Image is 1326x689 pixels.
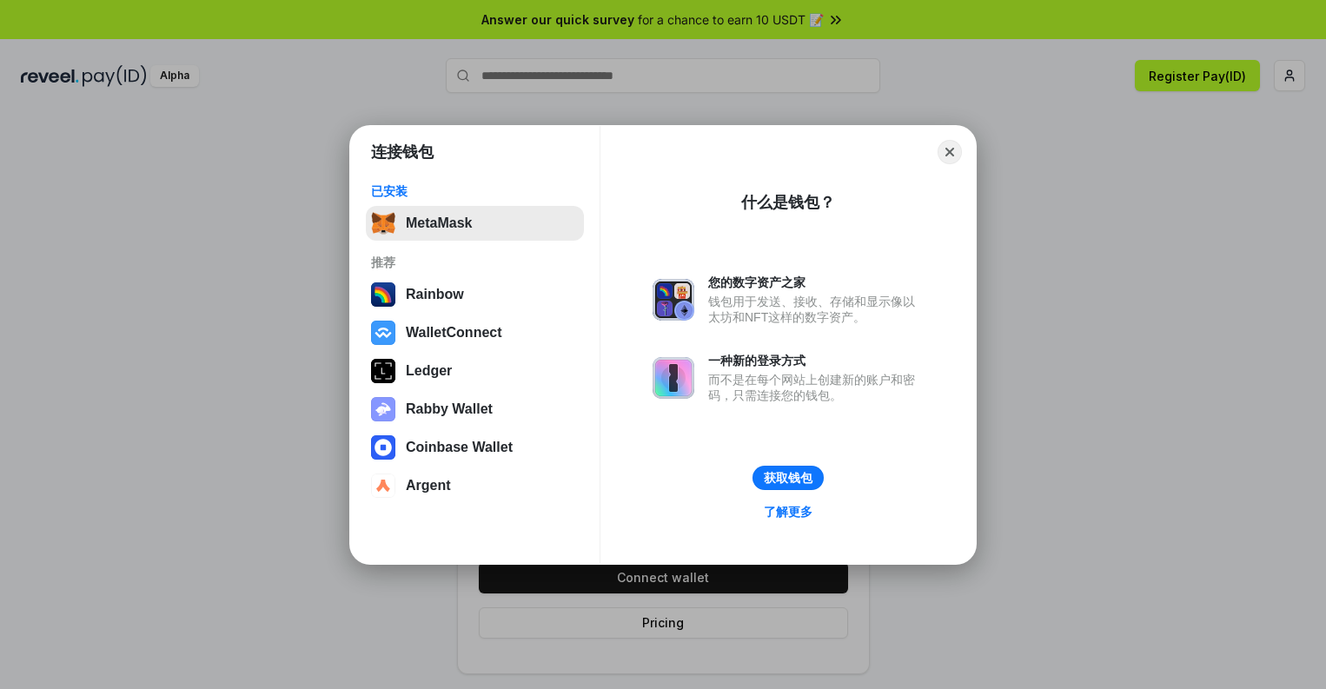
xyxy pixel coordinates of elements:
div: Rabby Wallet [406,401,493,417]
button: Coinbase Wallet [366,430,584,465]
img: svg+xml,%3Csvg%20width%3D%2228%22%20height%3D%2228%22%20viewBox%3D%220%200%2028%2028%22%20fill%3D... [371,435,395,460]
img: svg+xml,%3Csvg%20width%3D%2228%22%20height%3D%2228%22%20viewBox%3D%220%200%2028%2028%22%20fill%3D... [371,474,395,498]
button: Rainbow [366,277,584,312]
div: 而不是在每个网站上创建新的账户和密码，只需连接您的钱包。 [708,372,924,403]
img: svg+xml,%3Csvg%20width%3D%22120%22%20height%3D%22120%22%20viewBox%3D%220%200%20120%20120%22%20fil... [371,282,395,307]
img: svg+xml,%3Csvg%20width%3D%2228%22%20height%3D%2228%22%20viewBox%3D%220%200%2028%2028%22%20fill%3D... [371,321,395,345]
div: Ledger [406,363,452,379]
button: WalletConnect [366,315,584,350]
button: Ledger [366,354,584,388]
div: 推荐 [371,255,579,270]
div: 了解更多 [764,504,812,520]
button: 获取钱包 [753,466,824,490]
div: Rainbow [406,287,464,302]
img: svg+xml,%3Csvg%20xmlns%3D%22http%3A%2F%2Fwww.w3.org%2F2000%2Fsvg%22%20fill%3D%22none%22%20viewBox... [371,397,395,421]
div: Coinbase Wallet [406,440,513,455]
div: Argent [406,478,451,494]
div: 获取钱包 [764,470,812,486]
img: svg+xml,%3Csvg%20xmlns%3D%22http%3A%2F%2Fwww.w3.org%2F2000%2Fsvg%22%20fill%3D%22none%22%20viewBox... [653,279,694,321]
div: 一种新的登录方式 [708,353,924,368]
a: 了解更多 [753,500,823,523]
div: 已安装 [371,183,579,199]
img: svg+xml,%3Csvg%20xmlns%3D%22http%3A%2F%2Fwww.w3.org%2F2000%2Fsvg%22%20fill%3D%22none%22%20viewBox... [653,357,694,399]
img: svg+xml,%3Csvg%20xmlns%3D%22http%3A%2F%2Fwww.w3.org%2F2000%2Fsvg%22%20width%3D%2228%22%20height%3... [371,359,395,383]
button: Argent [366,468,584,503]
button: Close [938,140,962,164]
div: MetaMask [406,215,472,231]
div: 什么是钱包？ [741,192,835,213]
img: svg+xml,%3Csvg%20fill%3D%22none%22%20height%3D%2233%22%20viewBox%3D%220%200%2035%2033%22%20width%... [371,211,395,235]
div: 您的数字资产之家 [708,275,924,290]
h1: 连接钱包 [371,142,434,162]
button: Rabby Wallet [366,392,584,427]
div: WalletConnect [406,325,502,341]
button: MetaMask [366,206,584,241]
div: 钱包用于发送、接收、存储和显示像以太坊和NFT这样的数字资产。 [708,294,924,325]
